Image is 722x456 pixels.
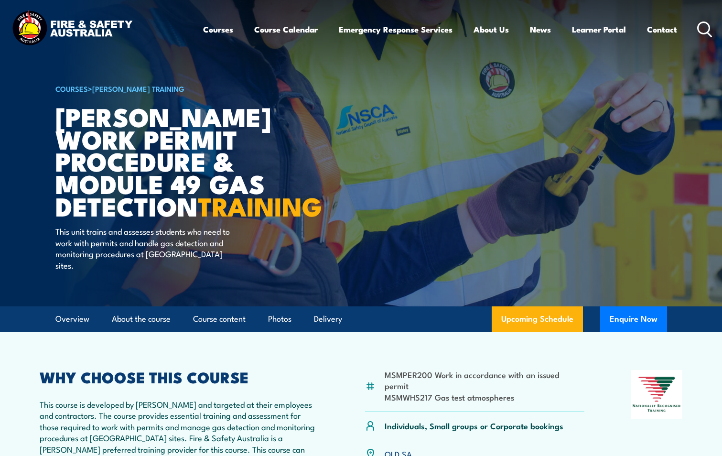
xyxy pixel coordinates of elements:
a: Upcoming Schedule [492,306,583,332]
a: Emergency Response Services [339,17,453,42]
a: Course content [193,306,246,332]
button: Enquire Now [600,306,667,332]
a: Contact [647,17,677,42]
a: Learner Portal [572,17,626,42]
h1: [PERSON_NAME] Work Permit Procedure & Module 49 Gas Detection [55,105,291,217]
a: Course Calendar [254,17,318,42]
strong: TRAINING [198,185,322,225]
p: This unit trains and assesses students who need to work with permits and handle gas detection and... [55,226,230,271]
a: News [530,17,551,42]
li: MSMPER200 Work in accordance with an issued permit [385,369,585,391]
a: About the course [112,306,171,332]
a: Photos [268,306,291,332]
a: Courses [203,17,233,42]
a: Delivery [314,306,342,332]
h6: > [55,83,291,94]
h2: WHY CHOOSE THIS COURSE [40,370,319,383]
a: About Us [474,17,509,42]
a: COURSES [55,83,88,94]
a: Overview [55,306,89,332]
a: [PERSON_NAME] Training [92,83,184,94]
li: MSMWHS217 Gas test atmospheres [385,391,585,402]
p: Individuals, Small groups or Corporate bookings [385,420,563,431]
img: Nationally Recognised Training logo. [631,370,683,419]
